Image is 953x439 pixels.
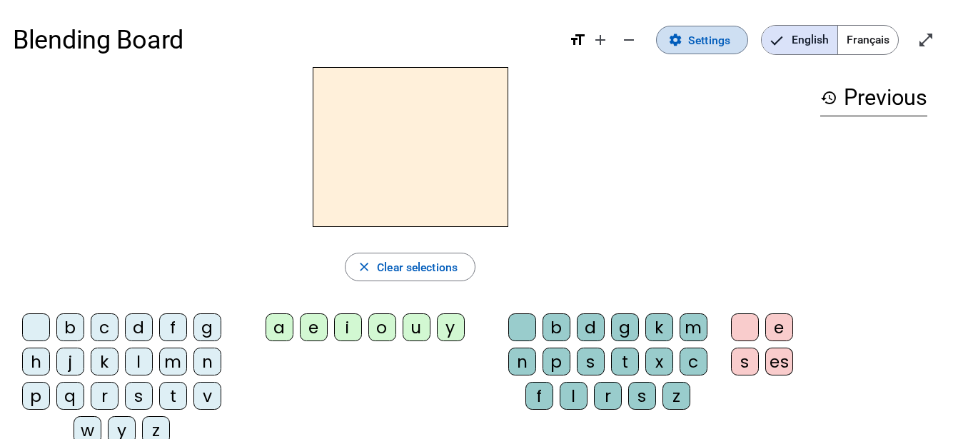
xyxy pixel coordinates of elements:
[56,313,84,341] div: b
[628,382,656,410] div: s
[762,26,837,54] span: English
[680,348,707,375] div: c
[765,313,793,341] div: e
[377,258,458,277] span: Clear selections
[761,25,899,55] mat-button-toggle-group: Language selection
[592,31,609,49] mat-icon: add
[300,313,328,341] div: e
[91,382,119,410] div: r
[125,313,153,341] div: d
[125,382,153,410] div: s
[193,348,221,375] div: n
[437,313,465,341] div: y
[22,348,50,375] div: h
[645,348,673,375] div: x
[765,348,793,375] div: es
[345,253,475,281] button: Clear selections
[508,348,536,375] div: n
[688,31,730,50] span: Settings
[543,348,570,375] div: p
[645,313,673,341] div: k
[560,382,588,410] div: l
[403,313,430,341] div: u
[838,26,898,54] span: Français
[334,313,362,341] div: i
[731,348,759,375] div: s
[662,382,690,410] div: z
[577,348,605,375] div: s
[656,26,748,54] button: Settings
[680,313,707,341] div: m
[569,31,586,49] mat-icon: format_size
[611,313,639,341] div: g
[159,313,187,341] div: f
[22,382,50,410] div: p
[615,26,643,54] button: Decrease font size
[13,14,556,66] h1: Blending Board
[91,313,119,341] div: c
[577,313,605,341] div: d
[357,260,371,274] mat-icon: close
[159,382,187,410] div: t
[620,31,637,49] mat-icon: remove
[820,89,837,106] mat-icon: history
[56,348,84,375] div: j
[917,31,934,49] mat-icon: open_in_full
[912,26,940,54] button: Enter full screen
[594,382,622,410] div: r
[56,382,84,410] div: q
[525,382,553,410] div: f
[193,313,221,341] div: g
[668,33,682,47] mat-icon: settings
[125,348,153,375] div: l
[820,80,927,116] h3: Previous
[586,26,615,54] button: Increase font size
[543,313,570,341] div: b
[368,313,396,341] div: o
[159,348,187,375] div: m
[611,348,639,375] div: t
[91,348,119,375] div: k
[266,313,293,341] div: a
[193,382,221,410] div: v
